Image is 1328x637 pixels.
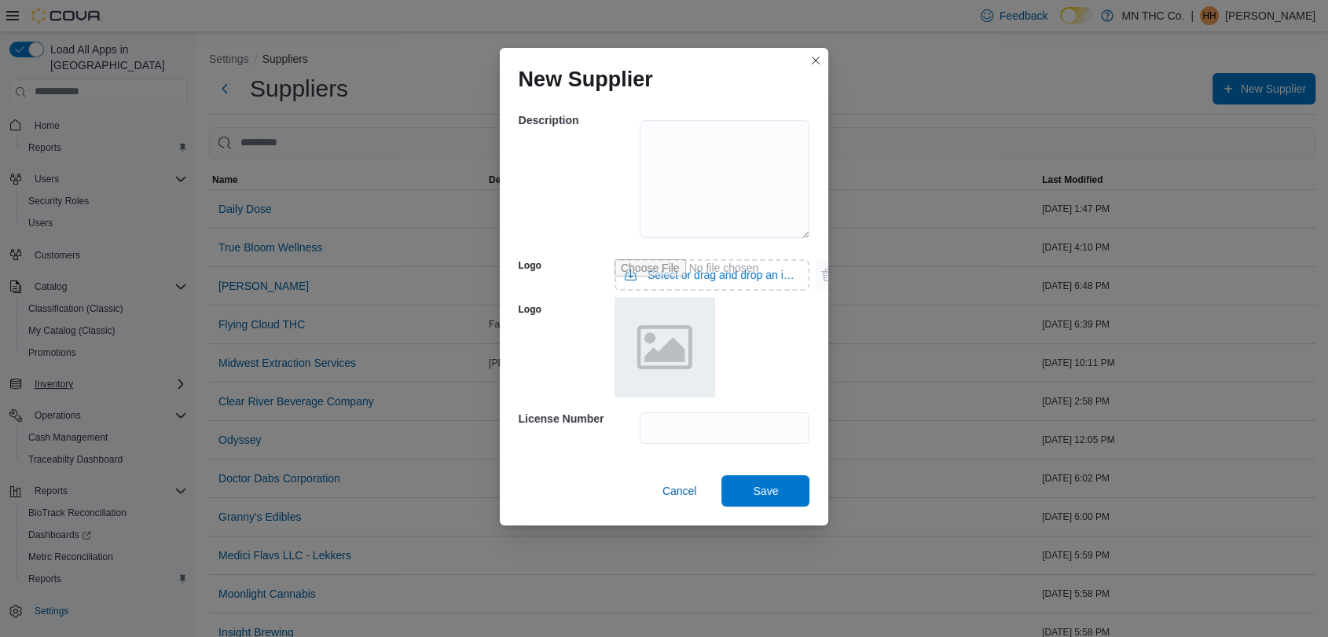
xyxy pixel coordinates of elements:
h5: Description [519,104,636,136]
button: Save [721,475,809,507]
img: placeholder.png [614,297,715,397]
button: Cancel [656,475,703,507]
label: Logo [519,259,541,272]
h1: New Supplier [519,67,653,92]
h5: License Number [519,403,636,434]
label: Logo [519,303,541,316]
input: Use aria labels when no actual label is in use [614,259,810,291]
span: Cancel [662,483,697,499]
span: Save [753,483,778,499]
button: Closes this modal window [806,51,825,70]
